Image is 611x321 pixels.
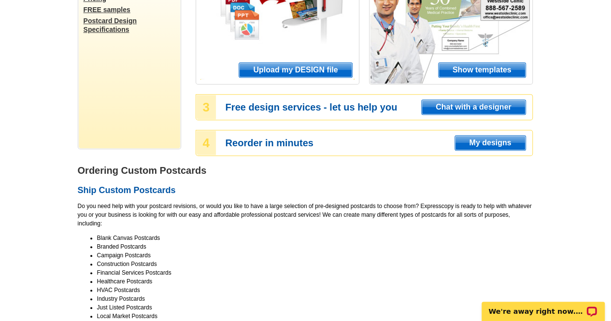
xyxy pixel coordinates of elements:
[97,303,533,312] li: Just Listed Postcards
[78,185,533,196] h2: Ship Custom Postcards
[97,268,533,277] li: Financial Services Postcards
[97,312,533,321] li: Local Market Postcards
[84,16,180,34] a: Postcard Design Specifications
[78,202,533,228] p: Do you need help with your postcard revisions, or would you like to have a large selection of pre...
[455,136,525,150] span: My designs
[239,63,352,77] span: Upload my DESIGN file
[439,63,526,77] span: Show templates
[97,242,533,251] li: Branded Postcards
[455,135,526,151] a: My designs
[97,260,533,268] li: Construction Postcards
[97,234,533,242] li: Blank Canvas Postcards
[84,5,180,14] a: FREE samples
[197,131,216,155] div: 4
[226,139,532,147] h3: Reorder in minutes
[422,100,525,114] span: Chat with a designer
[78,165,207,176] strong: Ordering Custom Postcards
[97,277,533,286] li: Healthcare Postcards
[421,99,526,115] a: Chat with a designer
[438,62,526,78] a: Show templates
[226,103,532,112] h3: Free design services - let us help you
[197,95,216,119] div: 3
[97,294,533,303] li: Industry Postcards
[97,251,533,260] li: Campaign Postcards
[239,62,352,78] a: Upload my DESIGN file
[97,286,533,294] li: HVAC Postcards
[475,291,611,321] iframe: LiveChat chat widget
